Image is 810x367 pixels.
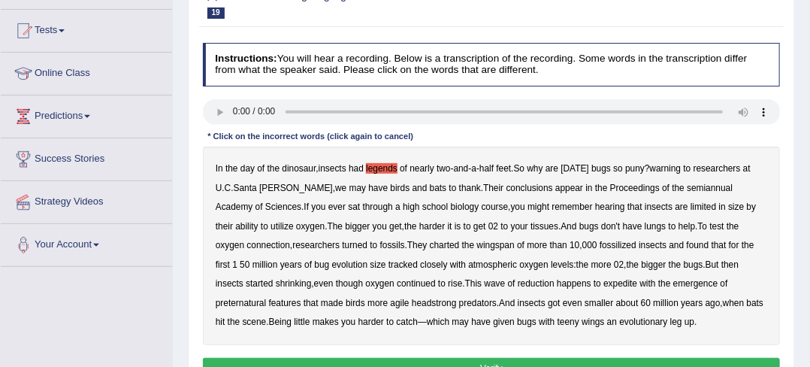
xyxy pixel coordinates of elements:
[681,298,703,308] b: years
[747,202,757,212] b: by
[216,240,244,250] b: oxygen
[614,259,624,270] b: 02
[471,163,476,174] b: a
[341,317,355,327] b: you
[527,163,543,174] b: why
[348,202,360,212] b: sat
[582,317,604,327] b: wings
[508,278,515,289] b: of
[391,183,410,193] b: birds
[669,240,685,250] b: and
[216,259,230,270] b: first
[328,202,346,212] b: ever
[271,221,293,232] b: utilize
[366,278,394,289] b: oxygen
[216,183,222,193] b: U
[712,240,727,250] b: that
[670,317,682,327] b: leg
[517,317,536,327] b: bugs
[673,278,718,289] b: emergence
[579,221,599,232] b: bugs
[448,278,462,289] b: rise
[676,202,688,212] b: are
[585,298,613,308] b: smaller
[625,163,645,174] b: puny
[747,298,763,308] b: bats
[672,183,685,193] b: the
[477,240,515,250] b: wingspan
[455,221,461,232] b: is
[452,317,469,327] b: may
[591,163,611,174] b: bugs
[627,202,642,212] b: that
[518,298,546,308] b: insects
[1,138,172,176] a: Success Stories
[203,43,781,86] h4: You will hear a recording. Below is a transcription of the recording. Some words in the transcrip...
[645,202,672,212] b: insects
[539,317,555,327] b: with
[216,221,233,232] b: their
[216,278,243,289] b: insects
[400,163,407,174] b: of
[462,240,475,250] b: the
[576,259,589,270] b: the
[451,202,479,212] b: biology
[203,147,781,345] div: , - - - . ? . . , . . , . , . . , . , : , . , . . , . — .
[694,163,741,174] b: researchers
[276,278,312,289] b: shrinking
[363,202,393,212] b: through
[684,163,691,174] b: to
[225,183,231,193] b: C
[464,221,471,232] b: to
[616,298,639,308] b: about
[595,202,625,212] b: hearing
[679,221,695,232] b: help
[389,221,402,232] b: get
[368,183,388,193] b: have
[706,259,719,270] b: But
[261,221,268,232] b: to
[551,259,573,270] b: levels
[493,317,514,327] b: given
[257,163,264,174] b: of
[314,278,334,289] b: even
[215,53,277,64] b: Instructions:
[471,317,491,327] b: have
[304,202,310,212] b: If
[511,202,525,212] b: you
[698,221,708,232] b: To
[294,317,310,327] b: little
[397,317,418,327] b: catch
[497,163,512,174] b: feet
[419,221,445,232] b: harder
[642,259,666,270] b: bigger
[485,278,506,289] b: wave
[304,259,312,270] b: of
[314,259,329,270] b: bug
[482,202,509,212] b: course
[555,183,583,193] b: appear
[499,298,515,308] b: And
[265,202,301,212] b: Sciences
[721,259,739,270] b: then
[527,240,547,250] b: more
[561,163,589,174] b: [DATE]
[723,298,744,308] b: when
[595,183,608,193] b: the
[459,298,497,308] b: predators
[280,259,302,270] b: years
[557,278,591,289] b: happens
[582,240,597,250] b: 000
[388,259,418,270] b: tracked
[706,298,721,308] b: ago
[427,317,449,327] b: which
[662,183,669,193] b: of
[422,202,448,212] b: school
[558,317,579,327] b: teeny
[530,221,558,232] b: tissues
[335,183,346,193] b: we
[259,183,333,193] b: [PERSON_NAME]
[721,278,728,289] b: of
[600,240,636,250] b: fossilized
[719,202,726,212] b: in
